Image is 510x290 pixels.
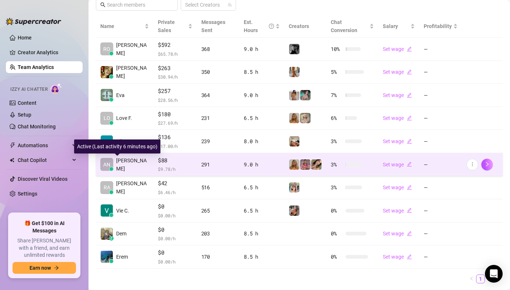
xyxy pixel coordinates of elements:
span: left [469,276,474,281]
span: thunderbolt [10,142,15,148]
span: 3 % [331,160,343,169]
span: Private Sales [158,19,175,33]
div: 8.0 h [244,137,280,145]
a: Content [18,100,37,106]
a: Settings [18,191,37,197]
span: 0 % [331,229,343,238]
span: arrow-right [54,265,59,270]
a: 1 [476,275,485,283]
span: $263 [158,64,192,73]
span: Automations [18,139,70,151]
span: Erem [116,253,128,261]
a: Set wageedit [383,115,412,121]
a: Setup [18,112,31,118]
img: deia jane boise… [101,66,113,78]
img: SilviaSage (Free) [289,206,299,216]
span: right [485,162,490,167]
a: Team Analytics [18,64,54,70]
span: edit [407,46,412,52]
li: Previous Page [467,275,476,283]
span: more [470,162,475,167]
span: $ 27.69 /h [158,119,192,127]
span: 10 % [331,45,343,53]
span: Profitability [424,23,452,29]
span: $ 9.78 /h [158,165,192,173]
td: — [419,245,462,269]
div: 364 [201,91,235,99]
a: Set wageedit [383,231,412,237]
span: search [100,2,105,7]
a: Home [18,35,32,41]
div: 516 [201,183,235,191]
th: Name [96,15,153,38]
span: [PERSON_NAME] [116,179,149,196]
img: MJaee (VIP) [300,90,310,100]
td: — [419,38,462,61]
div: 8.5 h [244,229,280,238]
span: Chat Copilot [18,154,70,166]
td: — [419,61,462,84]
a: Set wageedit [383,184,412,190]
img: Kennedy (VIP) [289,44,299,54]
div: 9.0 h [244,160,280,169]
span: RO [103,45,110,53]
span: $ 65.78 /h [158,50,192,58]
span: $ 17.00 /h [158,142,192,150]
td: — [419,153,462,176]
span: edit [407,231,412,236]
button: left [467,275,476,283]
a: Set wageedit [383,92,412,98]
span: Eva [116,91,125,99]
img: Georgia (VIP) [289,90,299,100]
td: — [419,130,462,153]
div: 6.5 h [244,114,280,122]
div: 239 [201,137,235,145]
li: 1 [476,275,485,283]
span: [PERSON_NAME] [116,64,149,80]
td: — [419,199,462,222]
span: $257 [158,87,192,96]
img: Celine (VIP) [289,67,299,77]
span: $42 [158,179,192,188]
div: Est. Hours [244,18,274,34]
span: 🎁 Get $100 in AI Messages [13,220,76,234]
a: Set wageedit [383,138,412,144]
img: Ellie (VIP) [300,113,310,123]
span: edit [407,93,412,98]
span: 6 % [331,114,343,122]
div: Active (Last activity 6 minutes ago) [74,139,160,153]
span: $592 [158,41,192,49]
img: Vie Castillo [101,204,113,217]
button: Earn nowarrow-right [13,262,76,274]
div: 265 [201,207,235,215]
img: logo-BBDzfeDw.svg [6,18,61,25]
span: 0 % [331,207,343,215]
div: 6.5 h [244,207,280,215]
img: Jaz (VIP) [289,159,299,170]
span: 0 % [331,253,343,261]
div: 8.5 h [244,253,280,261]
span: edit [407,115,412,121]
span: edit [407,185,412,190]
img: Mocha (VIP) [311,159,322,170]
input: Search members [107,1,167,9]
a: Set wageedit [383,46,412,52]
span: $ 6.46 /h [158,189,192,196]
span: Chat Conversion [331,19,357,33]
span: Dem [116,229,126,238]
span: $ 0.00 /h [158,258,192,265]
span: Messages Sent [201,19,225,33]
div: 368 [201,45,235,53]
span: 5 % [331,68,343,76]
span: Name [100,22,143,30]
span: edit [407,254,412,259]
span: $ 0.00 /h [158,235,192,242]
div: 9.0 h [244,91,280,99]
span: $ 28.56 /h [158,96,192,104]
span: edit [407,69,412,75]
span: RA [104,183,110,191]
img: Dem [101,228,113,240]
div: z [109,236,114,241]
img: Chloe (VIP) [289,136,299,146]
span: [PERSON_NAME] [116,156,149,173]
